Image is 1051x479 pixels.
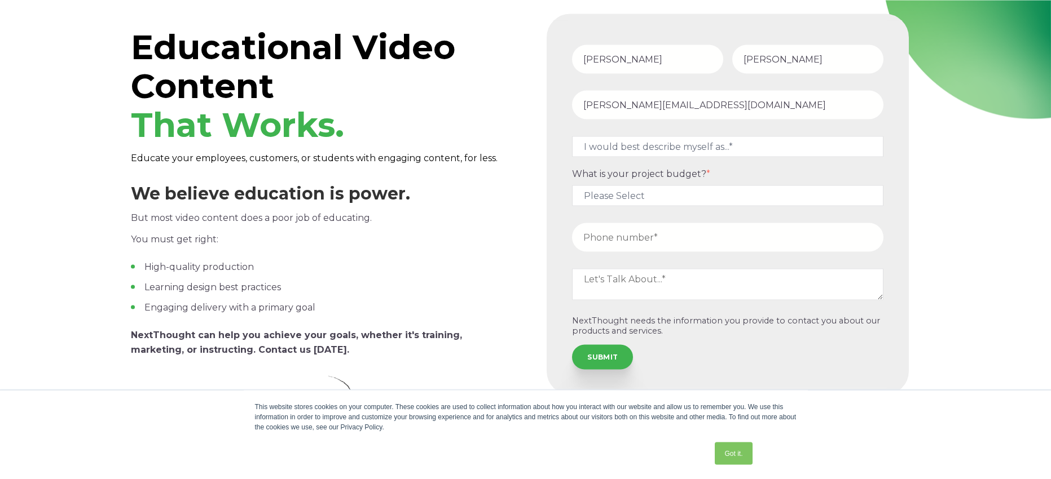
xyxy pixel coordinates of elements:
input: Phone number* [572,223,883,251]
a: Got it. [715,442,752,464]
span: Educate your employees, customers, or students with engaging content, for less. [131,152,498,163]
div: This website stores cookies on your computer. These cookies are used to collect information about... [255,401,797,432]
p: But most video content does a poor job of educating. [131,210,516,225]
input: SUBMIT [572,344,633,369]
span: What is your project budget? [572,168,706,179]
span: Educational Video Content [131,26,455,145]
li: High-quality production [131,260,516,273]
h3: We believe education is power. [131,183,516,203]
img: Curly Arrow [328,375,497,478]
li: Learning design best practices [131,280,516,294]
p: NextThought needs the information you provide to contact you about our products and services. [572,316,883,335]
input: First Name* [572,45,723,73]
li: Engaging delivery with a primary goal [131,300,516,314]
span: That Works. [131,104,344,145]
p: You must get right: [131,232,516,246]
p: NextThought can help you achieve your goals, whether it's training, marketing, or instructing. Co... [131,327,516,357]
input: Email Address* [572,90,883,119]
input: Last Name* [732,45,883,73]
